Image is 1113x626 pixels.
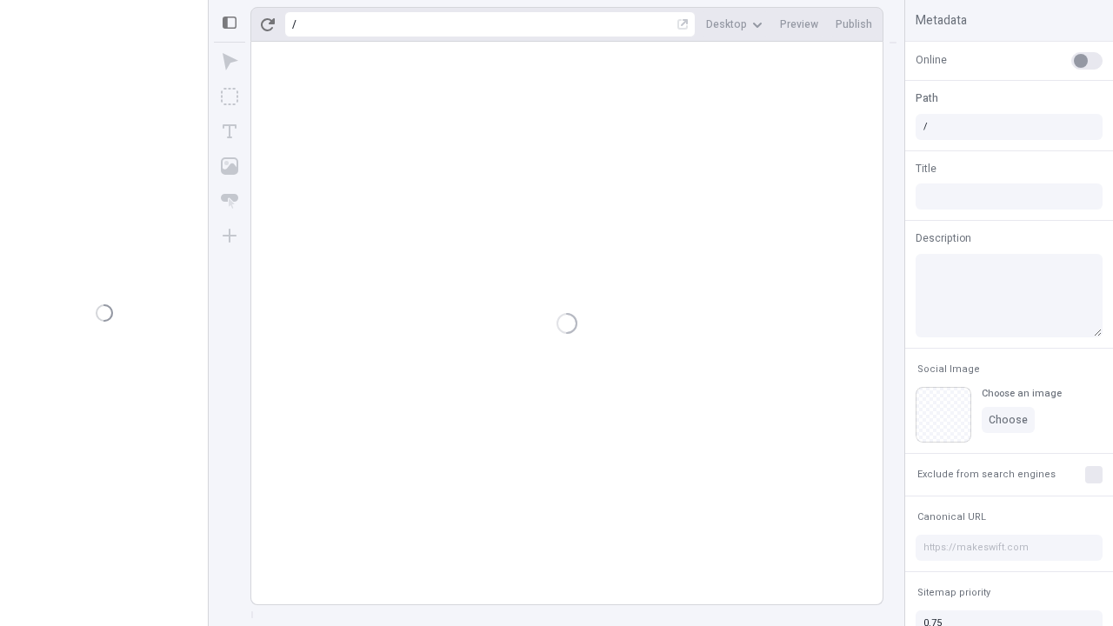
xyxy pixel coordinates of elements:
button: Preview [773,11,825,37]
button: Button [214,185,245,216]
button: Choose [982,407,1035,433]
button: Canonical URL [914,507,990,528]
button: Social Image [914,359,983,380]
span: Path [916,90,938,106]
button: Exclude from search engines [914,464,1059,485]
span: Online [916,52,947,68]
button: Text [214,116,245,147]
span: Preview [780,17,818,31]
div: / [292,17,297,31]
input: https://makeswift.com [916,535,1103,561]
span: Exclude from search engines [917,468,1056,481]
span: Canonical URL [917,510,986,523]
button: Image [214,150,245,182]
button: Box [214,81,245,112]
span: Desktop [706,17,747,31]
span: Title [916,161,936,176]
button: Publish [829,11,879,37]
span: Publish [836,17,872,31]
span: Choose [989,413,1028,427]
span: Description [916,230,971,246]
button: Desktop [699,11,770,37]
button: Sitemap priority [914,583,994,603]
span: Social Image [917,363,980,376]
div: Choose an image [982,387,1062,400]
span: Sitemap priority [917,586,990,599]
